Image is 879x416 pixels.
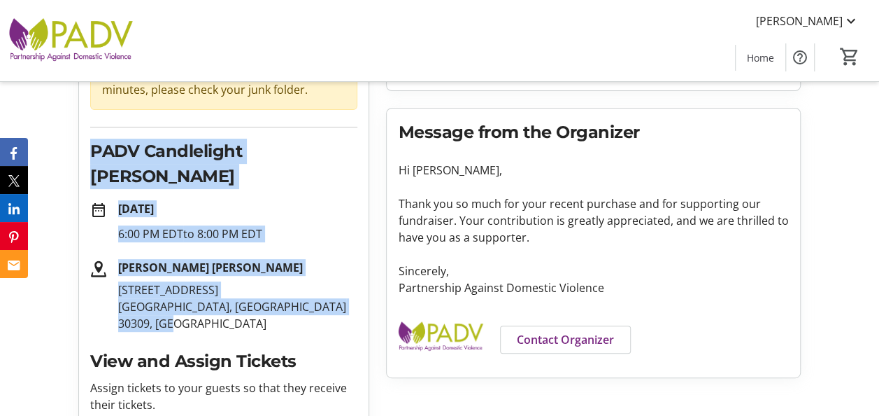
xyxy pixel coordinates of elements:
[118,201,154,216] strong: [DATE]
[398,279,789,296] p: Partnership Against Domestic Violence
[517,331,614,348] span: Contact Organizer
[837,44,862,69] button: Cart
[8,6,133,76] img: Partnership Against Domestic Violence's Logo
[90,139,357,189] h2: PADV Candlelight [PERSON_NAME]
[756,13,843,29] span: [PERSON_NAME]
[118,260,303,275] strong: [PERSON_NAME] [PERSON_NAME]
[90,349,357,374] h2: View and Assign Tickets
[500,326,631,354] a: Contact Organizer
[118,226,357,242] p: 6:00 PM EDT to 8:00 PM EDT
[736,45,785,71] a: Home
[90,202,107,219] mat-icon: date_range
[398,195,789,246] p: Thank you so much for your recent purchase and for supporting our fundraiser. Your contribution i...
[745,10,871,32] button: [PERSON_NAME]
[398,162,789,179] p: Hi [PERSON_NAME],
[398,313,483,361] img: Partnership Against Domestic Violence logo
[786,43,814,71] button: Help
[90,380,357,413] p: Assign tickets to your guests so that they receive their tickets.
[398,120,789,145] h2: Message from the Organizer
[398,263,789,279] p: Sincerely,
[747,50,774,65] span: Home
[118,282,357,332] p: [STREET_ADDRESS] [GEOGRAPHIC_DATA], [GEOGRAPHIC_DATA] 30309, [GEOGRAPHIC_DATA]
